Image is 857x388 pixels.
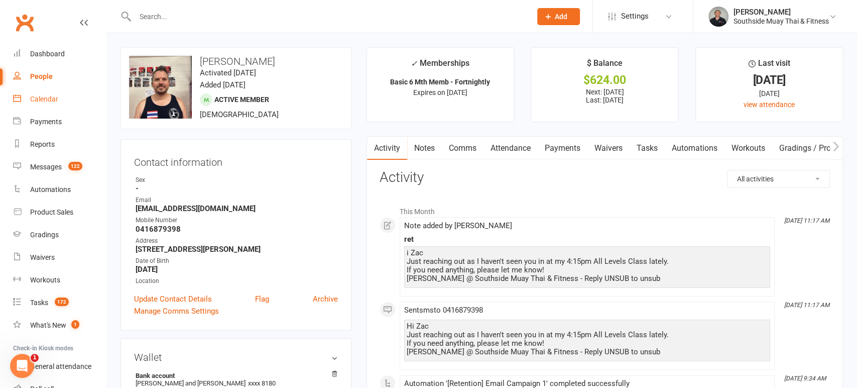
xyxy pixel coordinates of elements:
[390,78,490,86] strong: Basic 6 Mth Memb - Fortnightly
[538,137,587,160] a: Payments
[12,10,37,35] a: Clubworx
[30,362,91,370] div: General attendance
[537,8,580,25] button: Add
[13,156,106,178] a: Messages 122
[733,8,829,17] div: [PERSON_NAME]
[68,162,82,170] span: 122
[31,354,39,362] span: 1
[136,204,338,213] strong: [EMAIL_ADDRESS][DOMAIN_NAME]
[129,56,192,119] img: image1747189532.png
[733,17,829,26] div: Southside Muay Thai & Fitness
[665,137,724,160] a: Automations
[136,372,333,379] strong: Bank account
[407,249,768,283] div: i Zac Just reaching out as I haven't seen you in at my 4:15pm All Levels Class lately. If you nee...
[30,140,55,148] div: Reports
[136,276,338,286] div: Location
[13,111,106,133] a: Payments
[129,56,343,67] h3: [PERSON_NAME]
[587,57,623,75] div: $ Balance
[13,133,106,156] a: Reports
[540,75,669,85] div: $624.00
[30,276,60,284] div: Workouts
[367,137,407,160] a: Activity
[200,68,256,77] time: Activated [DATE]
[30,50,65,58] div: Dashboard
[30,208,73,216] div: Product Sales
[411,59,417,68] i: ✓
[744,101,795,109] a: view attendance
[136,245,338,254] strong: [STREET_ADDRESS][PERSON_NAME]
[13,65,106,88] a: People
[784,302,829,309] i: [DATE] 11:17 AM
[71,320,79,329] span: 1
[13,292,106,314] a: Tasks 172
[136,196,338,205] div: Email
[136,225,338,234] strong: 0416879398
[483,137,538,160] a: Attendance
[13,246,106,269] a: Waivers
[13,178,106,201] a: Automations
[407,137,442,160] a: Notes
[134,153,338,168] h3: Contact information
[248,379,276,387] span: xxxx 8180
[407,322,768,356] div: Hi Zac Just reaching out as I haven't seen you in at my 4:15pm All Levels Class lately. If you ne...
[30,163,62,171] div: Messages
[30,253,55,261] div: Waivers
[411,57,469,75] div: Memberships
[404,235,770,244] div: ret
[30,118,62,126] div: Payments
[30,321,66,329] div: What's New
[442,137,483,160] a: Comms
[200,110,279,119] span: [DEMOGRAPHIC_DATA]
[784,375,826,382] i: [DATE] 9:34 AM
[587,137,630,160] a: Waivers
[214,95,269,104] span: Active member
[748,57,790,75] div: Last visit
[13,43,106,65] a: Dashboard
[30,231,59,239] div: Gradings
[10,354,34,378] iframe: Intercom live chat
[132,10,524,24] input: Search...
[134,293,212,305] a: Update Contact Details
[136,265,338,274] strong: [DATE]
[30,72,53,80] div: People
[13,314,106,337] a: What's New1
[621,5,649,28] span: Settings
[134,305,219,317] a: Manage Comms Settings
[255,293,269,305] a: Flag
[30,185,71,193] div: Automations
[413,88,467,96] span: Expires on [DATE]
[13,201,106,224] a: Product Sales
[13,224,106,246] a: Gradings
[540,88,669,104] p: Next: [DATE] Last: [DATE]
[136,184,338,193] strong: -
[404,379,770,388] div: Automation '[Retention] Email Campaign 1' completed successfully
[30,95,58,103] div: Calendar
[404,306,483,315] span: Sent sms to 0416879398
[13,88,106,111] a: Calendar
[380,201,830,217] li: This Month
[200,80,246,89] time: Added [DATE]
[555,13,567,21] span: Add
[55,298,69,306] span: 172
[404,222,770,230] div: Note added by [PERSON_NAME]
[380,170,830,185] h3: Activity
[136,216,338,225] div: Mobile Number
[705,75,833,85] div: [DATE]
[13,269,106,292] a: Workouts
[705,88,833,99] div: [DATE]
[630,137,665,160] a: Tasks
[724,137,772,160] a: Workouts
[30,299,48,307] div: Tasks
[136,256,338,266] div: Date of Birth
[13,355,106,378] a: General attendance kiosk mode
[134,352,338,363] h3: Wallet
[708,7,728,27] img: thumb_image1524148262.png
[136,236,338,246] div: Address
[784,217,829,224] i: [DATE] 11:17 AM
[136,175,338,185] div: Sex
[313,293,338,305] a: Archive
